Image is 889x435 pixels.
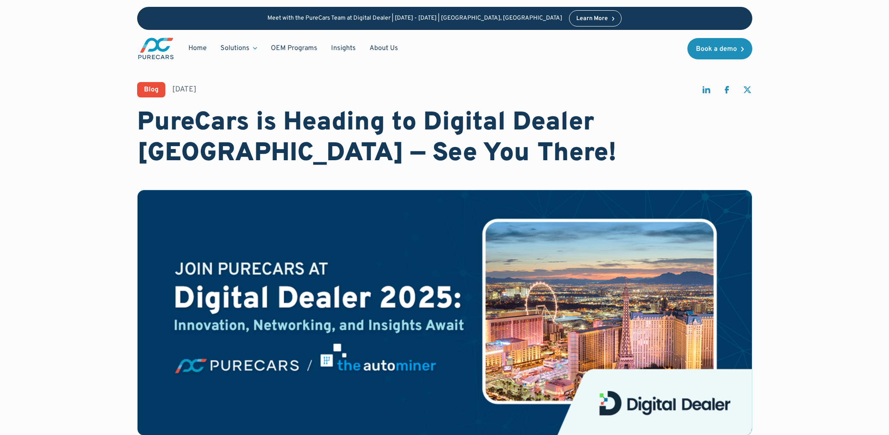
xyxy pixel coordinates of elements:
a: share on facebook [722,85,732,99]
a: share on twitter [742,85,752,99]
a: Insights [324,40,363,56]
div: Solutions [214,40,264,56]
img: purecars logo [137,37,175,60]
h1: PureCars is Heading to Digital Dealer [GEOGRAPHIC_DATA] — See You There! [137,108,752,169]
p: Meet with the PureCars Team at Digital Dealer | [DATE] - [DATE] | [GEOGRAPHIC_DATA], [GEOGRAPHIC_... [267,15,562,22]
a: OEM Programs [264,40,324,56]
div: [DATE] [172,84,197,95]
div: Book a demo [696,46,737,53]
div: Learn More [576,16,608,22]
div: Solutions [220,44,249,53]
div: Blog [144,86,158,93]
a: About Us [363,40,405,56]
a: Home [182,40,214,56]
a: main [137,37,175,60]
a: Learn More [569,10,622,26]
a: share on linkedin [701,85,711,99]
a: Book a demo [687,38,752,59]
